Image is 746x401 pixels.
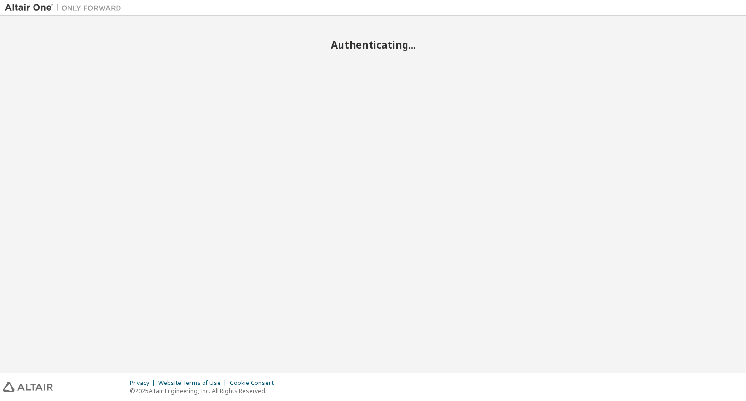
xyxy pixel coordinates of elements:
[230,379,280,387] div: Cookie Consent
[5,3,126,13] img: Altair One
[5,38,741,51] h2: Authenticating...
[130,387,280,395] p: © 2025 Altair Engineering, Inc. All Rights Reserved.
[130,379,158,387] div: Privacy
[3,382,53,392] img: altair_logo.svg
[158,379,230,387] div: Website Terms of Use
